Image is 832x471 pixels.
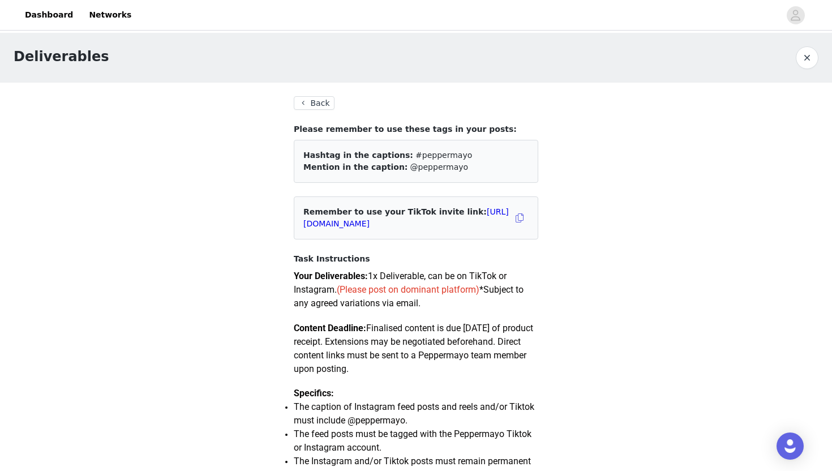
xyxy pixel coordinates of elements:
[294,271,524,309] span: 1x Deliverable, can be on TikTok or Instagram. *Subject to any agreed variations via email.
[14,46,109,67] h1: Deliverables
[294,323,533,374] span: Finalised content is due [DATE] of product receipt. Extensions may be negotiated beforehand. Dire...
[294,253,538,265] h4: Task Instructions
[777,433,804,460] div: Open Intercom Messenger
[82,2,138,28] a: Networks
[303,151,413,160] span: Hashtag in the captions:
[410,162,468,172] span: @peppermayo
[294,429,531,453] span: The feed posts must be tagged with the Peppermayo Tiktok or Instagram account.
[294,123,538,135] h4: Please remember to use these tags in your posts:
[294,323,366,333] strong: Content Deadline:
[790,6,801,24] div: avatar
[415,151,472,160] span: #peppermayo
[294,96,334,110] button: Back
[294,271,368,281] strong: Your Deliverables:
[303,207,509,228] span: Remember to use your TikTok invite link:
[337,284,479,295] span: (Please post on dominant platform)
[294,388,334,399] strong: Specifics:
[303,162,408,172] span: Mention in the caption:
[18,2,80,28] a: Dashboard
[294,401,534,426] span: The caption of Instagram feed posts and reels and/or Tiktok must include @peppermayo.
